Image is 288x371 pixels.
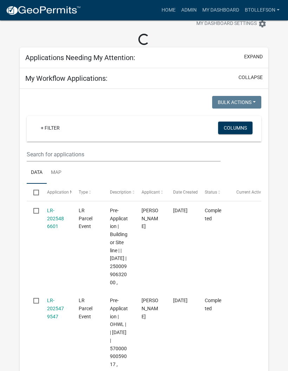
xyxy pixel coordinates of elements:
[191,17,272,31] button: My Dashboard Settingssettings
[47,190,85,195] span: Application Number
[79,208,92,229] span: LR Parcel Event
[173,208,188,213] span: 10/01/2025
[47,298,64,319] a: LR-2025479547
[103,184,135,201] datatable-header-cell: Description
[35,122,65,134] a: + Filter
[198,184,230,201] datatable-header-cell: Status
[142,190,160,195] span: Applicant
[142,298,158,319] span: Brittany Tollefson
[47,208,64,229] a: LR-2025486601
[173,298,188,303] span: 09/16/2025
[47,162,66,184] a: Map
[238,74,263,81] button: collapse
[199,4,242,17] a: My Dashboard
[173,190,198,195] span: Date Created
[258,20,267,28] i: settings
[27,162,47,184] a: Data
[142,208,158,229] span: Brittany Tollefson
[25,53,135,62] h5: Applications Needing My Attention:
[135,184,166,201] datatable-header-cell: Applicant
[205,190,217,195] span: Status
[166,184,198,201] datatable-header-cell: Date Created
[244,53,263,60] button: expand
[25,74,107,83] h5: My Workflow Applications:
[79,190,88,195] span: Type
[242,4,282,17] a: btollefson
[110,208,128,285] span: Pre-Application | Building or Site line | | 09/29/2025 | 25000990632000 ,
[79,298,92,319] span: LR Parcel Event
[110,190,131,195] span: Description
[27,147,221,162] input: Search for applications
[212,96,261,109] button: Bulk Actions
[205,298,221,311] span: Completed
[159,4,178,17] a: Home
[27,184,40,201] datatable-header-cell: Select
[218,122,253,134] button: Columns
[196,20,257,28] span: My Dashboard Settings
[230,184,261,201] datatable-header-cell: Current Activity
[178,4,199,17] a: Admin
[205,208,221,221] span: Completed
[236,190,266,195] span: Current Activity
[40,184,72,201] datatable-header-cell: Application Number
[72,184,103,201] datatable-header-cell: Type
[110,298,128,367] span: Pre-Application | OHWL | | 09/16/2025 | 57000090059017 ,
